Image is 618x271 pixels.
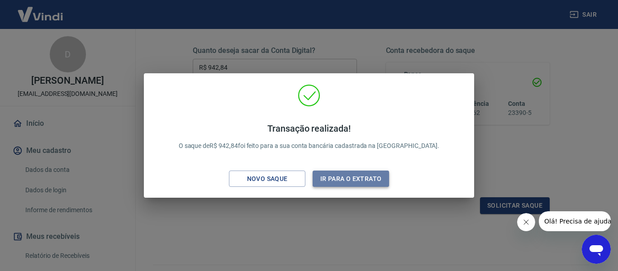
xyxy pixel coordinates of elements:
h4: Transação realizada! [179,123,440,134]
button: Ir para o extrato [313,171,389,187]
iframe: Botão para abrir a janela de mensagens [582,235,611,264]
button: Novo saque [229,171,305,187]
div: Novo saque [236,173,299,185]
p: O saque de R$ 942,84 foi feito para a sua conta bancária cadastrada na [GEOGRAPHIC_DATA]. [179,123,440,151]
iframe: Fechar mensagem [517,213,535,231]
iframe: Mensagem da empresa [539,211,611,231]
span: Olá! Precisa de ajuda? [5,6,76,14]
